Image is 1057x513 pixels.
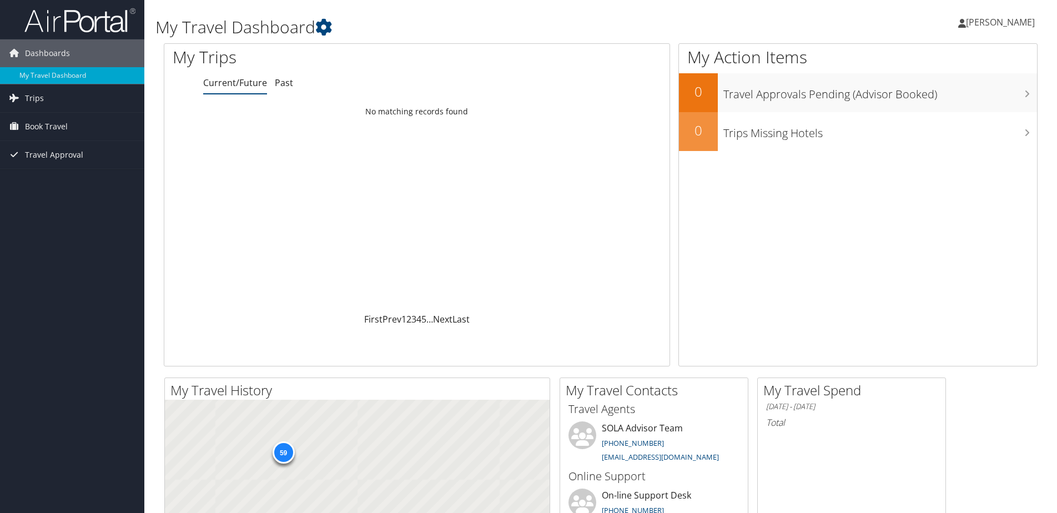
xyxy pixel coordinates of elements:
[679,82,718,101] h2: 0
[679,73,1037,112] a: 0Travel Approvals Pending (Advisor Booked)
[426,313,433,325] span: …
[170,381,550,400] h2: My Travel History
[766,416,937,429] h6: Total
[563,421,745,467] li: SOLA Advisor Team
[173,46,451,69] h1: My Trips
[723,120,1037,141] h3: Trips Missing Hotels
[566,381,748,400] h2: My Travel Contacts
[766,401,937,412] h6: [DATE] - [DATE]
[25,39,70,67] span: Dashboards
[723,81,1037,102] h3: Travel Approvals Pending (Advisor Booked)
[452,313,470,325] a: Last
[382,313,401,325] a: Prev
[411,313,416,325] a: 3
[25,113,68,140] span: Book Travel
[275,77,293,89] a: Past
[958,6,1046,39] a: [PERSON_NAME]
[24,7,135,33] img: airportal-logo.png
[25,84,44,112] span: Trips
[966,16,1035,28] span: [PERSON_NAME]
[25,141,83,169] span: Travel Approval
[433,313,452,325] a: Next
[602,452,719,462] a: [EMAIL_ADDRESS][DOMAIN_NAME]
[203,77,267,89] a: Current/Future
[406,313,411,325] a: 2
[602,438,664,448] a: [PHONE_NUMBER]
[679,121,718,140] h2: 0
[272,441,294,464] div: 59
[401,313,406,325] a: 1
[679,112,1037,151] a: 0Trips Missing Hotels
[679,46,1037,69] h1: My Action Items
[155,16,749,39] h1: My Travel Dashboard
[164,102,670,122] td: No matching records found
[416,313,421,325] a: 4
[568,401,739,417] h3: Travel Agents
[568,469,739,484] h3: Online Support
[421,313,426,325] a: 5
[763,381,945,400] h2: My Travel Spend
[364,313,382,325] a: First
